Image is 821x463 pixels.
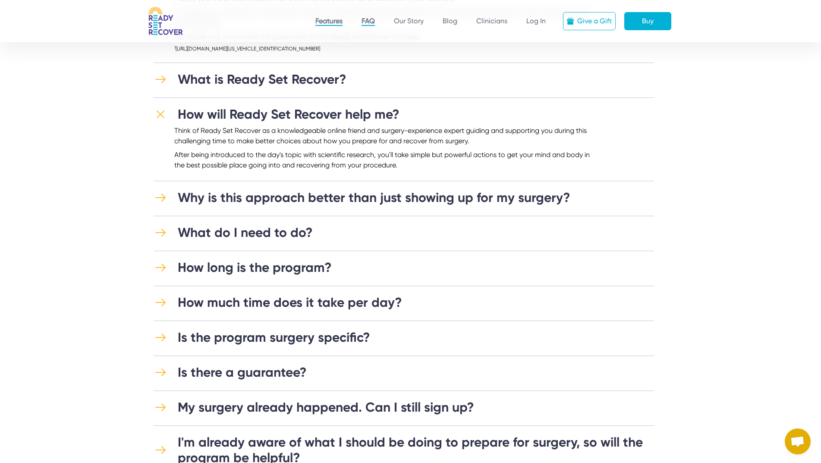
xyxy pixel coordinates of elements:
div: Is the program surgery specific? [178,330,370,345]
sup: 1 [174,45,176,50]
img: RSR [148,7,183,35]
div: How will Ready Set Recover help me? [178,107,399,122]
a: Features [315,17,343,26]
div: What do I need to do? [178,225,313,240]
div: Give a Gift [577,16,612,26]
div: After being introduced to the day's topic with scientific research, you'll take simple but powerf... [174,150,595,170]
div: How much time does it take per day? [178,295,402,310]
div: My surgery already happened. Can I still sign up? [178,400,474,415]
a: Clinicians [476,17,507,25]
div: How long is the program? [178,260,332,275]
div: What is Ready Set Recover? [178,72,346,87]
a: Open chat [785,428,811,454]
a: Buy [624,12,671,30]
a: Log In [526,17,546,25]
div: Why is this approach better than just showing up for my surgery? [178,190,570,205]
a: Give a Gift [563,12,616,30]
div: Think of Ready Set Recover as a knowledgeable online friend and surgery-experience expert guiding... [174,126,595,146]
a: Blog [443,17,457,25]
div: Is there a guarantee? [178,365,307,380]
div: [URL][DOMAIN_NAME][US_VEHICLE_IDENTIFICATION_NUMBER] [174,45,595,52]
a: Our Story [394,17,424,25]
div: Buy [642,16,654,26]
a: FAQ [362,17,375,26]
